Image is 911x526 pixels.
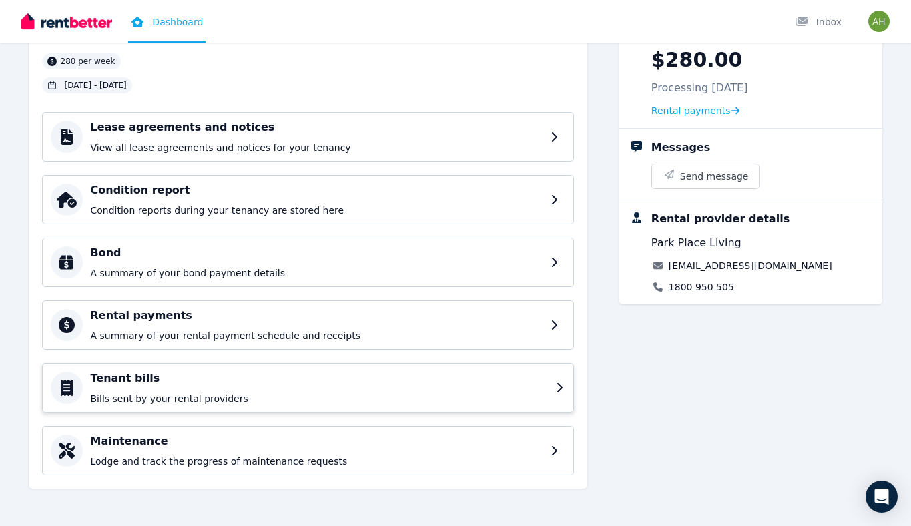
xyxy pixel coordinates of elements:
[91,119,543,136] h4: Lease agreements and notices
[651,211,790,227] div: Rental provider details
[21,11,112,31] img: RentBetter
[651,140,710,156] div: Messages
[868,11,890,32] img: Abbey Hinton
[91,245,543,261] h4: Bond
[91,433,543,449] h4: Maintenance
[61,56,115,67] span: 280 per week
[91,370,548,386] h4: Tenant bills
[91,141,543,154] p: View all lease agreements and notices for your tenancy
[91,182,543,198] h4: Condition report
[669,280,734,294] a: 1800 950 505
[91,329,543,342] p: A summary of your rental payment schedule and receipts
[91,266,543,280] p: A summary of your bond payment details
[91,455,543,468] p: Lodge and track the progress of maintenance requests
[65,80,127,91] span: [DATE] - [DATE]
[651,104,740,117] a: Rental payments
[795,15,842,29] div: Inbox
[651,235,741,251] span: Park Place Living
[669,259,832,272] a: [EMAIL_ADDRESS][DOMAIN_NAME]
[651,80,748,96] p: Processing [DATE]
[91,308,543,324] h4: Rental payments
[680,170,749,183] span: Send message
[651,48,743,72] p: $280.00
[652,164,760,188] button: Send message
[651,104,731,117] span: Rental payments
[91,204,543,217] p: Condition reports during your tenancy are stored here
[91,392,548,405] p: Bills sent by your rental providers
[866,481,898,513] div: Open Intercom Messenger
